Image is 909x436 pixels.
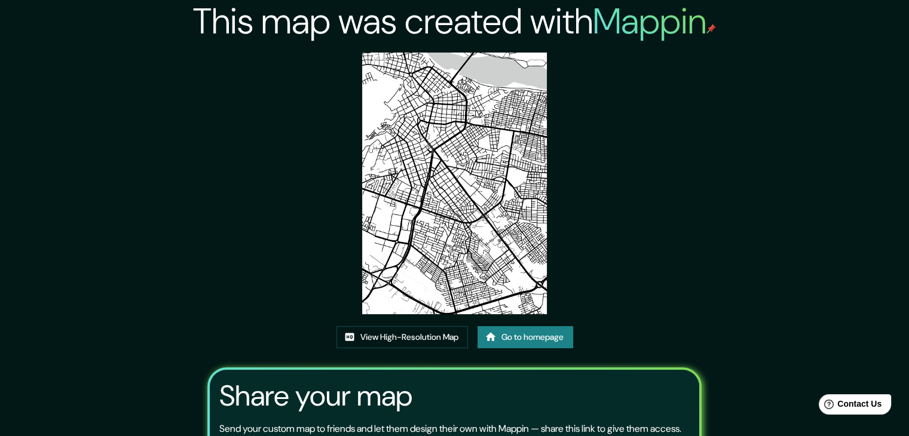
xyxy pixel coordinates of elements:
a: View High-Resolution Map [336,326,468,348]
img: created-map [362,53,547,314]
h3: Share your map [219,379,412,413]
img: mappin-pin [706,24,716,33]
p: Send your custom map to friends and let them design their own with Mappin — share this link to gi... [219,422,681,436]
a: Go to homepage [478,326,573,348]
iframe: Help widget launcher [803,389,896,423]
